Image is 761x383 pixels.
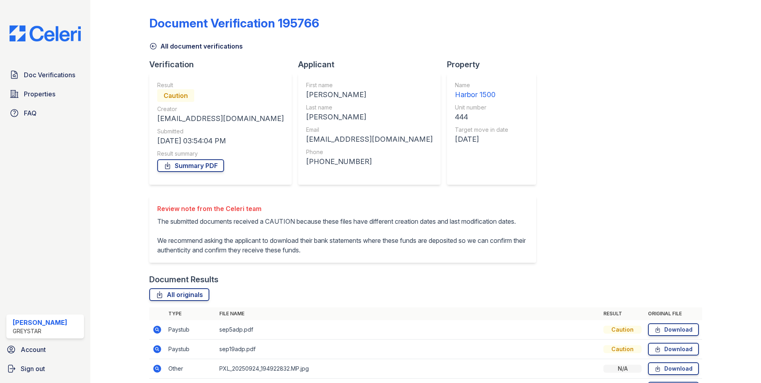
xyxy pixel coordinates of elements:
td: sep5adp.pdf [216,320,600,340]
a: Name Harbor 1500 [455,81,508,100]
div: [DATE] [455,134,508,145]
span: Doc Verifications [24,70,75,80]
div: Email [306,126,433,134]
div: Target move in date [455,126,508,134]
img: CE_Logo_Blue-a8612792a0a2168367f1c8372b55b34899dd931a85d93a1a3d3e32e68fde9ad4.png [3,25,87,41]
span: Sign out [21,364,45,373]
div: Verification [149,59,298,70]
p: The submitted documents received a CAUTION because these files have different creation dates and ... [157,217,528,255]
div: First name [306,81,433,89]
div: [DATE] 03:54:04 PM [157,135,284,147]
div: [PERSON_NAME] [306,111,433,123]
div: Document Verification 195766 [149,16,319,30]
div: [EMAIL_ADDRESS][DOMAIN_NAME] [157,113,284,124]
div: Creator [157,105,284,113]
div: [PERSON_NAME] [13,318,67,327]
div: Caution [603,345,642,353]
div: 444 [455,111,508,123]
a: Doc Verifications [6,67,84,83]
div: Review note from the Celeri team [157,204,528,213]
td: sep19adp.pdf [216,340,600,359]
td: PXL_20250924_194922832.MP.jpg [216,359,600,379]
div: [EMAIL_ADDRESS][DOMAIN_NAME] [306,134,433,145]
td: Paystub [165,320,216,340]
div: Last name [306,104,433,111]
th: Type [165,307,216,320]
div: Result summary [157,150,284,158]
th: File name [216,307,600,320]
div: Applicant [298,59,447,70]
div: Phone [306,148,433,156]
td: Paystub [165,340,216,359]
div: Caution [157,89,194,102]
a: Properties [6,86,84,102]
div: N/A [603,365,642,373]
a: FAQ [6,105,84,121]
div: Greystar [13,327,67,335]
a: Summary PDF [157,159,224,172]
div: Caution [603,326,642,334]
a: All originals [149,288,209,301]
span: Account [21,345,46,354]
span: FAQ [24,108,37,118]
a: Account [3,342,87,358]
div: Harbor 1500 [455,89,508,100]
div: Unit number [455,104,508,111]
a: Download [648,343,699,356]
a: Sign out [3,361,87,377]
a: Download [648,362,699,375]
a: All document verifications [149,41,243,51]
div: Name [455,81,508,89]
span: Properties [24,89,55,99]
div: Property [447,59,542,70]
th: Original file [645,307,702,320]
div: [PERSON_NAME] [306,89,433,100]
div: Submitted [157,127,284,135]
div: Result [157,81,284,89]
td: Other [165,359,216,379]
div: [PHONE_NUMBER] [306,156,433,167]
th: Result [600,307,645,320]
div: Document Results [149,274,219,285]
a: Download [648,323,699,336]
